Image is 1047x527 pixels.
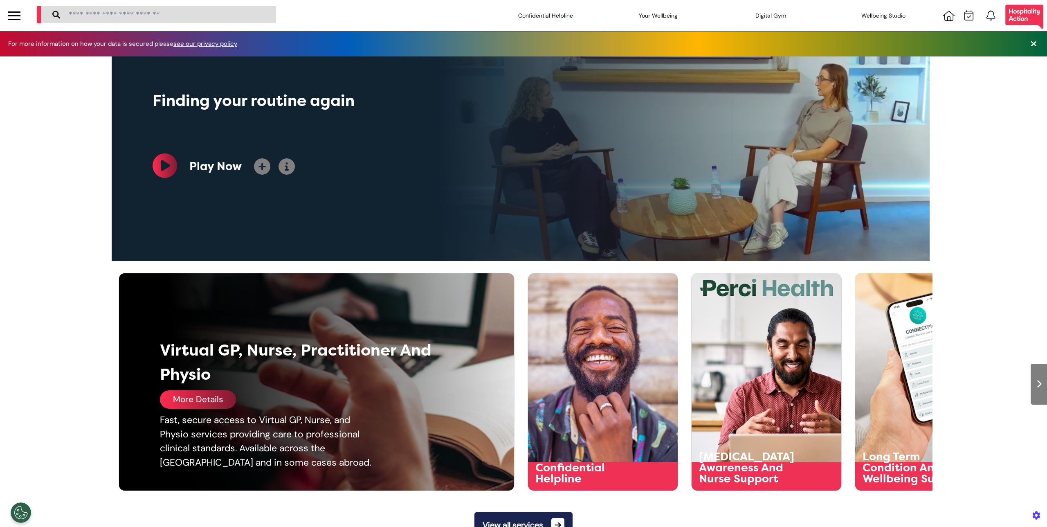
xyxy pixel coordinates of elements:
div: For more information on how your data is secured please [8,41,245,47]
div: Wellbeing Studio [843,4,924,27]
div: More Details [160,390,236,409]
div: Fast, secure access to Virtual GP, Nurse, and Physio services providing care to professional clin... [160,413,381,469]
div: [MEDICAL_DATA] Awareness And Nurse Support [699,451,804,484]
div: Your Wellbeing [618,4,699,27]
div: Long Term Condition And Wellbeing Support [863,451,967,484]
div: Virtual GP, Nurse, Practitioner And Physio [160,338,436,386]
a: see our privacy policy [173,40,237,48]
div: Digital Gym [730,4,812,27]
div: Finding your routine again [153,89,602,113]
div: Confidential Helpline [505,4,586,27]
button: Open Preferences [11,502,31,523]
div: Play Now [189,158,242,175]
div: Confidential Helpline [535,462,640,484]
